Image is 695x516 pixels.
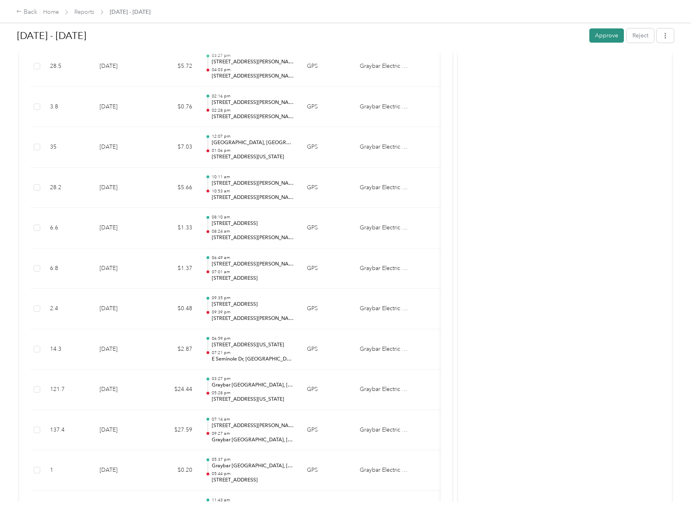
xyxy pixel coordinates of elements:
td: Graybar Electric Company, Inc [353,450,414,491]
p: 05:44 pm [212,471,294,477]
p: 10:11 am [212,174,294,180]
td: [DATE] [93,289,150,329]
td: $0.76 [150,87,199,127]
td: [DATE] [93,127,150,168]
td: $27.59 [150,410,199,451]
td: $1.33 [150,208,199,248]
td: GPS [300,369,353,410]
p: [STREET_ADDRESS][PERSON_NAME] [212,73,294,80]
td: Graybar Electric Company, Inc [353,410,414,451]
p: 11:43 am [212,497,294,503]
p: [STREET_ADDRESS][PERSON_NAME] [212,113,294,121]
td: GPS [300,87,353,127]
td: 2.4 [43,289,93,329]
td: 28.2 [43,168,93,208]
p: 06:49 am [212,255,294,261]
td: [DATE] [93,168,150,208]
p: 02:28 pm [212,108,294,113]
td: 28.5 [43,46,93,87]
p: 08:10 am [212,214,294,220]
td: Graybar Electric Company, Inc [353,248,414,289]
p: [STREET_ADDRESS][PERSON_NAME] [212,261,294,268]
td: $5.72 [150,46,199,87]
p: 05:37 pm [212,457,294,462]
p: 09:35 pm [212,295,294,301]
p: [STREET_ADDRESS][PERSON_NAME] [212,422,294,430]
td: $24.44 [150,369,199,410]
h1: Sep 1 - 30, 2025 [17,26,584,45]
p: [GEOGRAPHIC_DATA], [GEOGRAPHIC_DATA], [GEOGRAPHIC_DATA][US_STATE], [GEOGRAPHIC_DATA] [212,139,294,147]
td: GPS [300,450,353,491]
td: 14.3 [43,329,93,370]
p: [STREET_ADDRESS][PERSON_NAME] [212,315,294,322]
td: Graybar Electric Company, Inc [353,208,414,248]
td: 1 [43,450,93,491]
td: [DATE] [93,46,150,87]
td: $1.37 [150,248,199,289]
p: [STREET_ADDRESS][US_STATE] [212,153,294,161]
p: 10:53 am [212,188,294,194]
p: 12:07 pm [212,134,294,139]
td: Graybar Electric Company, Inc [353,369,414,410]
td: GPS [300,329,353,370]
p: E Seminole Dr, [GEOGRAPHIC_DATA], [GEOGRAPHIC_DATA] [212,356,294,363]
p: 05:28 pm [212,390,294,396]
td: GPS [300,410,353,451]
td: [DATE] [93,248,150,289]
p: 07:21 pm [212,350,294,356]
p: Graybar [GEOGRAPHIC_DATA], [GEOGRAPHIC_DATA] [212,382,294,389]
td: Graybar Electric Company, Inc [353,289,414,329]
td: Graybar Electric Company, Inc [353,329,414,370]
p: 06:59 pm [212,336,294,341]
p: [STREET_ADDRESS][US_STATE] [212,396,294,403]
td: Graybar Electric Company, Inc [353,46,414,87]
button: Approve [589,28,624,43]
p: 07:01 am [212,269,294,275]
td: GPS [300,127,353,168]
td: $5.66 [150,168,199,208]
p: [STREET_ADDRESS] [212,220,294,227]
p: 03:27 pm [212,376,294,382]
td: $0.48 [150,289,199,329]
p: 07:14 am [212,417,294,422]
td: 121.7 [43,369,93,410]
p: Graybar [GEOGRAPHIC_DATA], [GEOGRAPHIC_DATA] [212,462,294,470]
td: [DATE] [93,329,150,370]
td: Graybar Electric Company, Inc [353,87,414,127]
p: [STREET_ADDRESS] [212,301,294,308]
div: Back [16,7,37,17]
td: [DATE] [93,369,150,410]
p: 09:27 am [212,431,294,436]
p: 08:24 am [212,229,294,234]
td: GPS [300,168,353,208]
td: [DATE] [93,450,150,491]
td: GPS [300,208,353,248]
p: 04:03 pm [212,67,294,73]
span: [DATE] - [DATE] [110,8,150,16]
td: 137.4 [43,410,93,451]
td: Graybar Electric Company, Inc [353,127,414,168]
p: [STREET_ADDRESS] [212,275,294,282]
a: Home [43,9,59,15]
td: 6.8 [43,248,93,289]
p: 09:39 pm [212,309,294,315]
td: Graybar Electric Company, Inc [353,168,414,208]
a: Reports [74,9,94,15]
p: [STREET_ADDRESS][US_STATE] [212,341,294,349]
td: GPS [300,46,353,87]
p: [STREET_ADDRESS][PERSON_NAME] [212,180,294,187]
p: Graybar [GEOGRAPHIC_DATA], [GEOGRAPHIC_DATA] [212,436,294,444]
td: [DATE] [93,410,150,451]
td: GPS [300,289,353,329]
td: 6.6 [43,208,93,248]
td: 35 [43,127,93,168]
td: GPS [300,248,353,289]
p: [STREET_ADDRESS][PERSON_NAME] [212,194,294,201]
td: $0.20 [150,450,199,491]
p: [STREET_ADDRESS] [212,477,294,484]
td: $2.87 [150,329,199,370]
td: [DATE] [93,87,150,127]
p: 02:16 pm [212,93,294,99]
p: [STREET_ADDRESS][PERSON_NAME] [212,99,294,106]
p: 01:06 pm [212,148,294,153]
